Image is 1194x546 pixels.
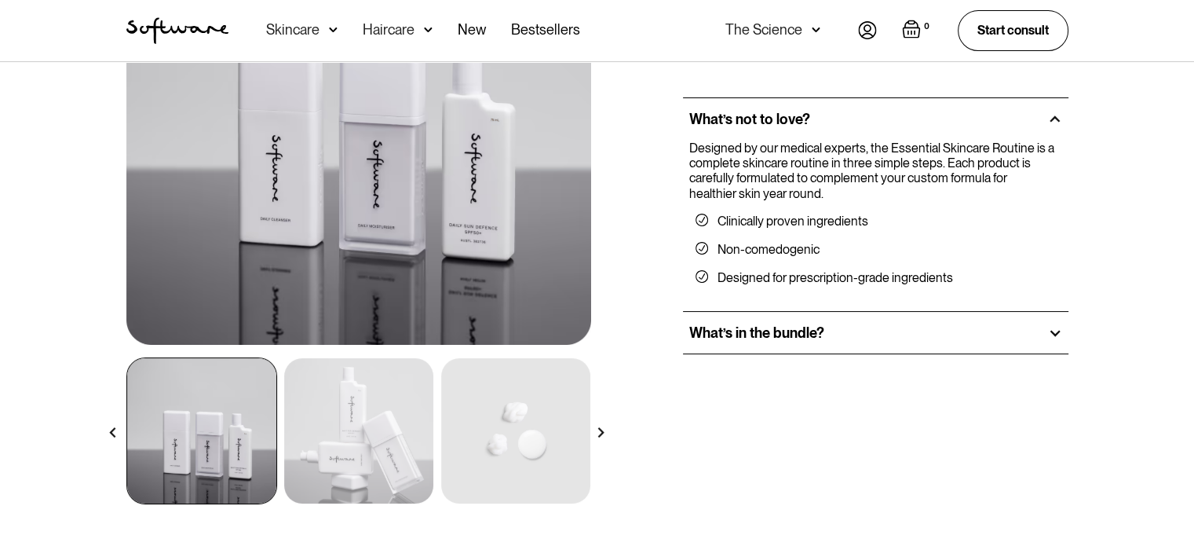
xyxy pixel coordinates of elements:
h2: What’s not to love? [689,111,810,128]
li: Designed for prescription-grade ingredients [696,270,1056,286]
img: arrow down [329,22,338,38]
img: arrow down [424,22,433,38]
img: arrow left [108,427,118,438]
p: Designed by our medical experts, the Essential Skincare Routine is a complete skincare routine in... [689,141,1056,201]
div: Skincare [266,22,319,38]
a: home [126,17,228,44]
li: Non-comedogenic [696,242,1056,258]
div: The Science [725,22,802,38]
a: Start consult [958,10,1068,50]
img: Software Logo [126,17,228,44]
h2: What’s in the bundle? [689,324,824,342]
a: Open empty cart [902,20,933,42]
img: arrow down [812,22,820,38]
img: arrow right [596,427,606,438]
div: Haircare [363,22,414,38]
li: Clinically proven ingredients [696,214,1056,229]
div: 0 [921,20,933,34]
